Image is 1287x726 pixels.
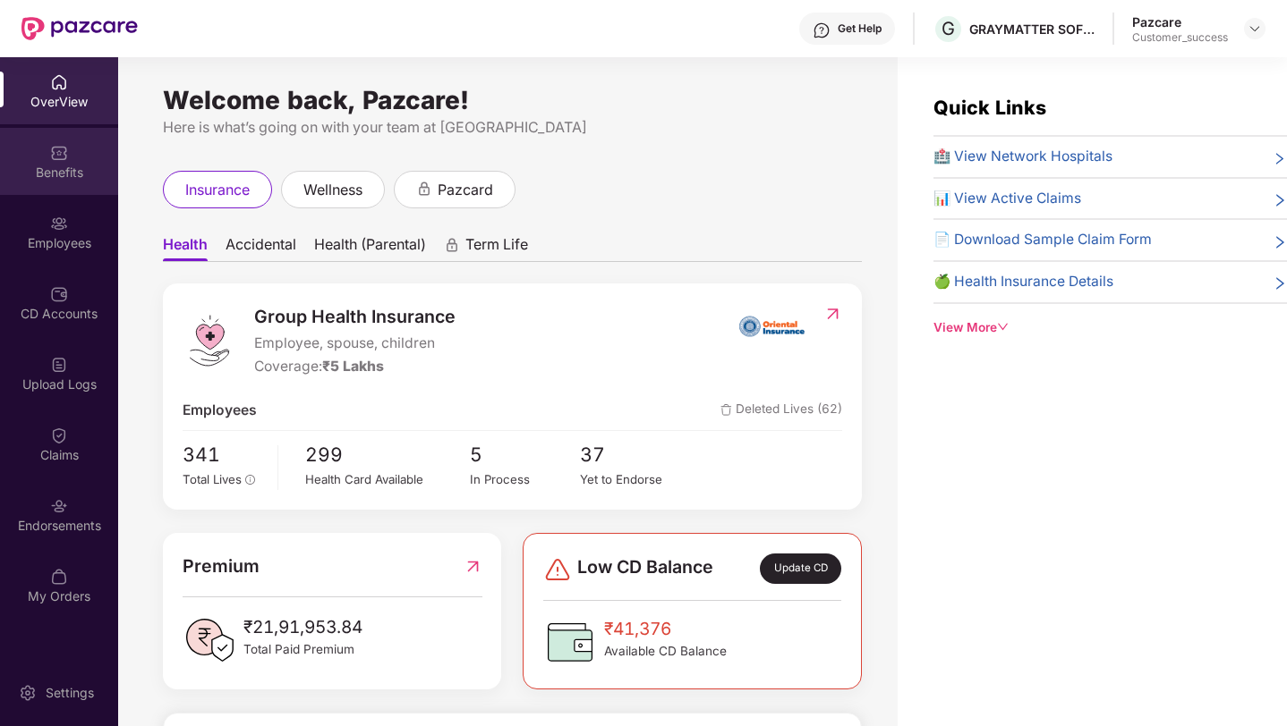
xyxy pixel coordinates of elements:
span: G [942,18,955,39]
span: Group Health Insurance [254,303,456,331]
div: GRAYMATTER SOFTWARE SERVICES PRIVATE LIMITED [969,21,1095,38]
span: Total Paid Premium [243,640,362,659]
span: Premium [183,553,260,580]
img: deleteIcon [720,404,732,416]
span: 341 [183,440,265,469]
div: Yet to Endorse [580,470,690,489]
span: 5 [470,440,580,469]
img: svg+xml;base64,PHN2ZyBpZD0iSG9tZSIgeG1sbnM9Imh0dHA6Ly93d3cudzMub3JnLzIwMDAvc3ZnIiB3aWR0aD0iMjAiIG... [50,73,68,91]
span: Accidental [226,235,296,261]
div: Customer_success [1132,30,1228,45]
img: svg+xml;base64,PHN2ZyBpZD0iVXBsb2FkX0xvZ3MiIGRhdGEtbmFtZT0iVXBsb2FkIExvZ3MiIHhtbG5zPSJodHRwOi8vd3... [50,356,68,374]
span: Low CD Balance [577,553,713,584]
span: right [1273,232,1287,251]
span: 🍏 Health Insurance Details [933,271,1113,293]
span: info-circle [245,475,256,485]
span: right [1273,149,1287,168]
span: Deleted Lives (62) [720,400,842,422]
div: Welcome back, Pazcare! [163,93,862,107]
div: Get Help [838,21,882,36]
img: svg+xml;base64,PHN2ZyBpZD0iQ2xhaW0iIHhtbG5zPSJodHRwOi8vd3d3LnczLm9yZy8yMDAwL3N2ZyIgd2lkdGg9IjIwIi... [50,426,68,444]
span: Available CD Balance [604,642,727,661]
img: svg+xml;base64,PHN2ZyBpZD0iTXlfT3JkZXJzIiBkYXRhLW5hbWU9Ik15IE9yZGVycyIgeG1sbnM9Imh0dHA6Ly93d3cudz... [50,568,68,586]
div: animation [444,237,460,253]
img: New Pazcare Logo [21,17,138,40]
img: svg+xml;base64,PHN2ZyBpZD0iU2V0dGluZy0yMHgyMCIgeG1sbnM9Imh0dHA6Ly93d3cudzMub3JnLzIwMDAvc3ZnIiB3aW... [19,684,37,702]
img: RedirectIcon [464,553,482,580]
img: svg+xml;base64,PHN2ZyBpZD0iQ0RfQWNjb3VudHMiIGRhdGEtbmFtZT0iQ0QgQWNjb3VudHMiIHhtbG5zPSJodHRwOi8vd3... [50,285,68,303]
span: right [1273,274,1287,293]
div: View More [933,318,1287,337]
div: Settings [40,684,99,702]
span: pazcard [438,179,493,201]
img: RedirectIcon [823,305,842,323]
img: svg+xml;base64,PHN2ZyBpZD0iRW5kb3JzZW1lbnRzIiB4bWxucz0iaHR0cDovL3d3dy53My5vcmcvMjAwMC9zdmciIHdpZH... [50,497,68,515]
img: svg+xml;base64,PHN2ZyBpZD0iSGVscC0zMngzMiIgeG1sbnM9Imh0dHA6Ly93d3cudzMub3JnLzIwMDAvc3ZnIiB3aWR0aD... [813,21,831,39]
div: Update CD [760,553,841,584]
span: insurance [185,179,250,201]
span: 📊 View Active Claims [933,188,1081,210]
div: animation [416,181,432,197]
img: svg+xml;base64,PHN2ZyBpZD0iQmVuZWZpdHMiIHhtbG5zPSJodHRwOi8vd3d3LnczLm9yZy8yMDAwL3N2ZyIgd2lkdGg9Ij... [50,144,68,162]
span: Term Life [465,235,528,261]
span: 📄 Download Sample Claim Form [933,229,1152,251]
img: svg+xml;base64,PHN2ZyBpZD0iRW1wbG95ZWVzIiB4bWxucz0iaHR0cDovL3d3dy53My5vcmcvMjAwMC9zdmciIHdpZHRoPS... [50,215,68,232]
div: Pazcare [1132,13,1228,30]
div: Coverage: [254,356,456,378]
img: logo [183,314,236,367]
img: svg+xml;base64,PHN2ZyBpZD0iRHJvcGRvd24tMzJ4MzIiIHhtbG5zPSJodHRwOi8vd3d3LnczLm9yZy8yMDAwL3N2ZyIgd2... [1248,21,1262,36]
span: Employee, spouse, children [254,333,456,355]
div: In Process [470,470,580,489]
span: ₹5 Lakhs [322,358,384,375]
div: Here is what’s going on with your team at [GEOGRAPHIC_DATA] [163,116,862,139]
img: insurerIcon [738,303,805,348]
div: Health Card Available [305,470,470,489]
span: Health (Parental) [314,235,426,261]
img: PaidPremiumIcon [183,613,236,667]
span: ₹21,91,953.84 [243,613,362,640]
img: CDBalanceIcon [543,615,597,669]
span: 299 [305,440,470,469]
span: ₹41,376 [604,615,727,642]
span: Quick Links [933,96,1046,119]
img: svg+xml;base64,PHN2ZyBpZD0iRGFuZ2VyLTMyeDMyIiB4bWxucz0iaHR0cDovL3d3dy53My5vcmcvMjAwMC9zdmciIHdpZH... [543,555,572,584]
span: wellness [303,179,362,201]
span: 37 [580,440,690,469]
span: 🏥 View Network Hospitals [933,146,1112,168]
span: Employees [183,400,257,422]
span: down [997,321,1010,333]
span: Health [163,235,208,261]
span: right [1273,191,1287,210]
span: Total Lives [183,472,242,486]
